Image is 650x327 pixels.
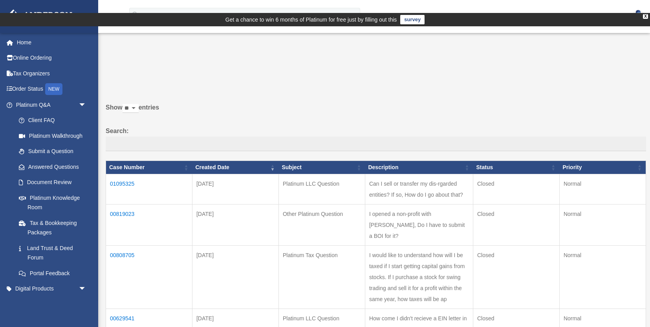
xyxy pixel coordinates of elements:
td: Closed [473,174,559,204]
img: Anderson Advisors Platinum Portal [4,9,75,25]
select: Showentries [123,104,139,113]
a: Online Ordering [5,50,98,66]
input: Search: [106,137,646,152]
td: [DATE] [192,174,278,204]
a: Portal Feedback [11,265,94,281]
td: Normal [559,245,646,309]
div: NEW [45,83,62,95]
i: search [131,11,140,19]
td: Normal [559,204,646,245]
a: survey [400,15,425,24]
th: Subject: activate to sort column ascending [278,161,365,174]
a: Client FAQ [11,113,94,128]
a: Land Trust & Deed Forum [11,240,94,265]
td: 00808705 [106,245,192,309]
span: arrow_drop_down [79,281,94,297]
label: Show entries [106,102,646,121]
td: [DATE] [192,245,278,309]
i: menu [106,11,115,20]
td: I opened a non-profit with [PERSON_NAME], Do I have to submit a BOI for it? [365,204,473,245]
div: Get a chance to win 6 months of Platinum for free just by filling out this [225,15,397,24]
a: Platinum Q&Aarrow_drop_down [5,97,94,113]
th: Priority: activate to sort column ascending [559,161,646,174]
a: Tax & Bookkeeping Packages [11,215,94,240]
a: Home [5,35,98,50]
div: close [643,14,648,19]
img: User Pic [632,10,644,21]
a: Platinum Walkthrough [11,128,94,144]
span: arrow_drop_down [79,296,94,312]
td: I would like to understand how will I be taxed if I start getting capital gains from stocks. If I... [365,245,473,309]
a: Tax Organizers [5,66,98,81]
a: Order StatusNEW [5,81,98,97]
th: Created Date: activate to sort column ascending [192,161,278,174]
a: Digital Productsarrow_drop_down [5,281,98,297]
span: arrow_drop_down [79,97,94,113]
th: Description: activate to sort column ascending [365,161,473,174]
td: Closed [473,245,559,309]
a: Submit a Question [11,144,94,159]
td: Platinum LLC Question [278,174,365,204]
td: [DATE] [192,204,278,245]
a: Platinum Knowledge Room [11,190,94,215]
td: Can I sell or transfer my dis-rgarded entities? If so, How do I go about that? [365,174,473,204]
a: Answered Questions [11,159,90,175]
th: Case Number: activate to sort column ascending [106,161,192,174]
td: Other Platinum Question [278,204,365,245]
td: Closed [473,204,559,245]
a: Document Review [11,175,94,190]
td: 00819023 [106,204,192,245]
th: Status: activate to sort column ascending [473,161,559,174]
a: My Entitiesarrow_drop_down [5,296,98,312]
label: Search: [106,126,646,152]
td: Normal [559,174,646,204]
td: Platinum Tax Question [278,245,365,309]
td: 01095325 [106,174,192,204]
